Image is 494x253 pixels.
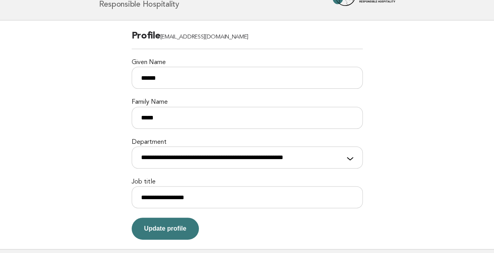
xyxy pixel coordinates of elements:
[132,178,363,186] label: Job title
[132,59,363,67] label: Given Name
[160,34,248,40] span: [EMAIL_ADDRESS][DOMAIN_NAME]
[132,218,199,240] button: Update profile
[132,138,363,147] label: Department
[132,30,363,49] h2: Profile
[132,98,363,106] label: Family Name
